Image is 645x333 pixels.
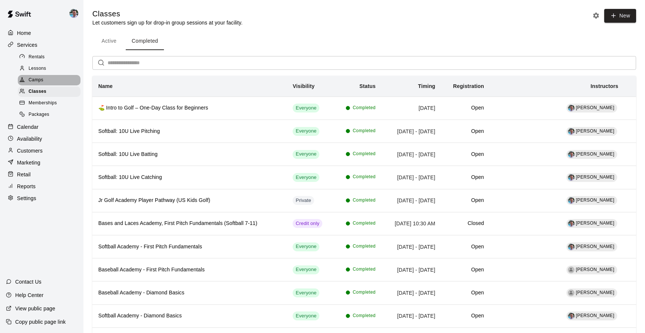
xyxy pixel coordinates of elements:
a: Services [6,39,78,50]
span: Everyone [293,105,319,112]
span: [PERSON_NAME] [576,290,615,295]
div: Jared Shaffer [568,267,575,273]
a: Calendar [6,121,78,133]
h6: Baseball Academy - First Pitch Fundamentals [98,266,281,274]
span: Credit only [293,220,322,227]
a: Availability [6,133,78,144]
span: Everyone [293,266,319,273]
div: This service is visible to all of your customers [293,265,319,274]
span: Completed [353,266,376,273]
p: Settings [17,195,36,202]
span: Completed [353,197,376,204]
div: Memberships [18,98,80,108]
td: [DATE] [382,97,441,120]
div: Ryan Goehring [568,105,575,111]
td: [DATE] - [DATE] [382,120,441,143]
h6: Bases and Laces Academy, First Pitch Fundamentals (Softball 7-11) [98,219,281,228]
a: Reports [6,181,78,192]
span: Everyone [293,128,319,135]
div: Marketing [6,157,78,168]
span: Everyone [293,290,319,297]
h6: ⛳ Intro to Golf – One-Day Class for Beginners [98,104,281,112]
div: Ryan Goehring [568,313,575,319]
h6: Jr Golf Academy Player Pathway (US Kids Golf) [98,196,281,205]
div: Customers [6,145,78,156]
div: Classes [18,86,80,97]
div: Camps [18,75,80,85]
h6: Open [447,150,484,159]
a: Settings [6,193,78,204]
td: [DATE] - [DATE] [382,258,441,281]
a: Memberships [18,98,83,109]
h6: Baseball Academy - Diamond Basics [98,289,281,297]
div: This service is visible to all of your customers [293,150,319,159]
span: Completed [353,173,376,181]
a: Packages [18,109,83,121]
span: Everyone [293,174,319,181]
h6: Softball: 10U Live Batting [98,150,281,159]
td: [DATE] - [DATE] [382,189,441,212]
b: Instructors [590,83,618,89]
div: This service is visible to all of your customers [293,288,319,297]
h6: Closed [447,219,484,228]
span: Completed [353,312,376,320]
img: Ryan Goehring [568,244,575,250]
div: This service is visible to all of your customers [293,104,319,112]
p: Home [17,29,31,37]
span: Completed [353,127,376,135]
div: Ryan Goehring [568,174,575,181]
h5: Classes [92,9,243,19]
button: Active [92,32,126,50]
div: Ryan Goehring [68,6,83,21]
img: Ryan Goehring [568,151,575,158]
h6: Open [447,196,484,205]
span: Completed [353,150,376,158]
p: Services [17,41,37,49]
p: Reports [17,183,36,190]
div: This service is visible to all of your customers [293,242,319,251]
p: Availability [17,135,42,143]
img: Ryan Goehring [568,128,575,135]
div: This service is only visible to customers with valid credits for it. [293,219,322,228]
h6: Softball: 10U Live Catching [98,173,281,182]
a: Home [6,27,78,39]
span: [PERSON_NAME] [576,197,615,203]
span: Completed [353,220,376,227]
a: Rentals [18,51,83,63]
span: Camps [29,76,43,84]
b: Timing [418,83,435,89]
div: This service is hidden, and can only be accessed via a direct link [293,196,314,205]
div: Ryan Goehring [568,197,575,204]
span: [PERSON_NAME] [576,151,615,157]
span: Rentals [29,53,45,61]
span: Everyone [293,243,319,250]
h6: Open [447,127,484,136]
h6: Open [447,173,484,182]
span: Everyone [293,151,319,158]
span: [PERSON_NAME] [576,174,615,180]
td: [DATE] - [DATE] [382,143,441,166]
a: Retail [6,169,78,180]
div: This service is visible to all of your customers [293,127,319,136]
img: Ryan Goehring [568,220,575,227]
b: Status [359,83,376,89]
p: Marketing [17,159,40,166]
span: [PERSON_NAME] [576,313,615,318]
td: [DATE] - [DATE] [382,235,441,258]
a: Classes [18,86,83,98]
p: Let customers sign up for drop-in group sessions at your facility. [92,19,243,26]
span: Completed [353,289,376,296]
div: Jared Shaffer [568,290,575,296]
b: Registration [453,83,484,89]
b: Name [98,83,113,89]
span: Everyone [293,313,319,320]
